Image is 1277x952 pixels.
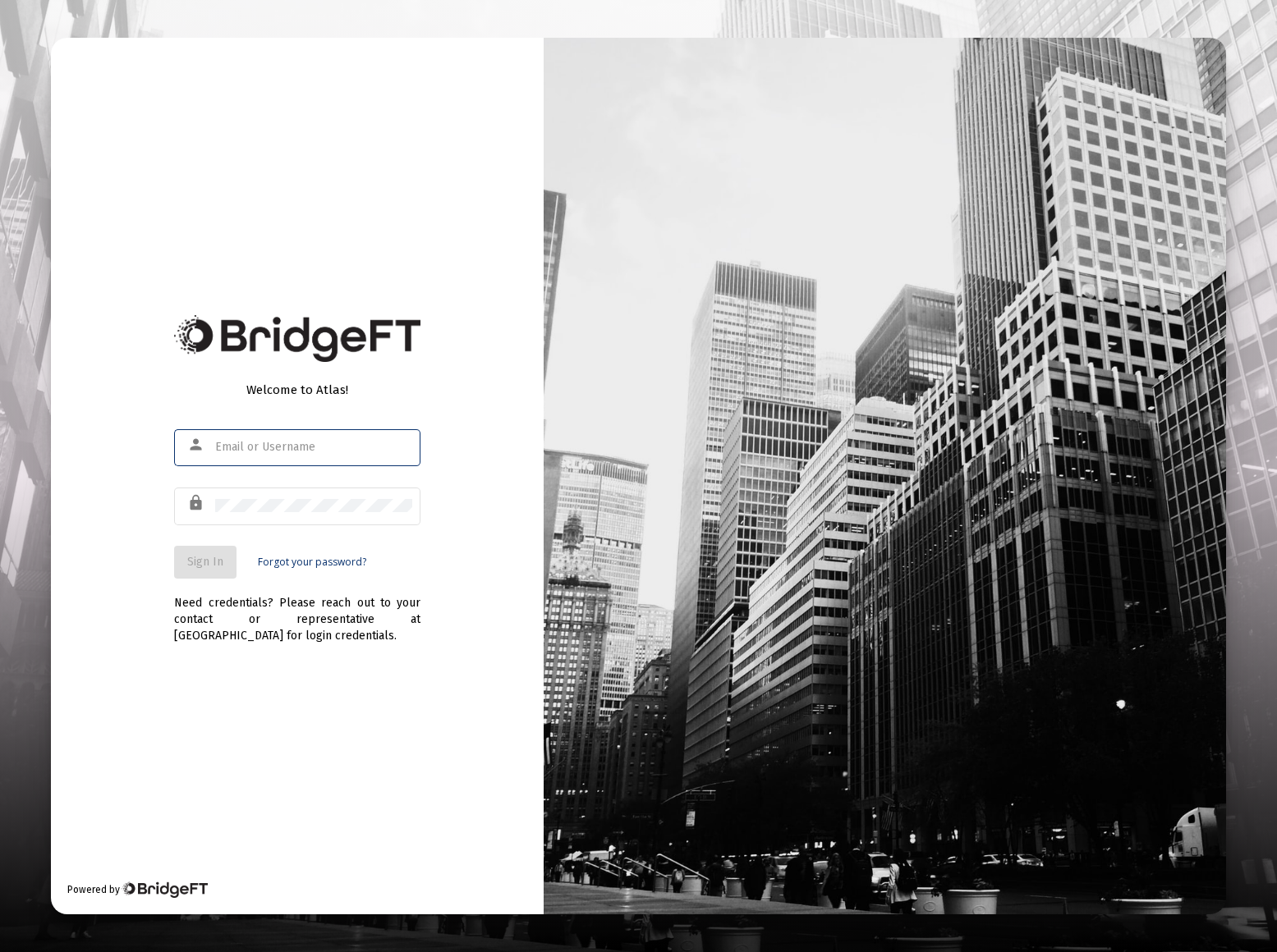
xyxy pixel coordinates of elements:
a: Forgot your password? [258,554,366,570]
div: Powered by [67,881,208,898]
input: Email or Username [215,441,412,454]
img: Bridge Financial Technology Logo [122,881,208,898]
img: Bridge Financial Technology Logo [174,315,420,362]
mat-icon: person [187,435,207,455]
div: Need credentials? Please reach out to your contact or representative at [GEOGRAPHIC_DATA] for log... [174,579,420,644]
div: Welcome to Atlas! [174,382,420,398]
mat-icon: lock [187,493,207,513]
span: Sign In [187,555,223,569]
button: Sign In [174,546,237,579]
